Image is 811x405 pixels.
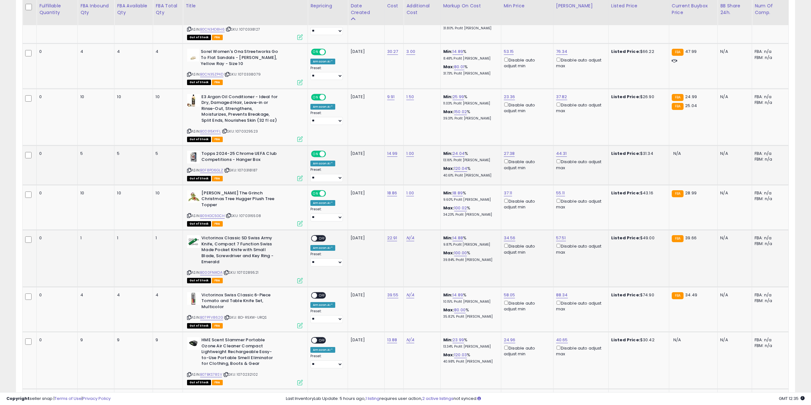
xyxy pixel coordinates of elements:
[755,298,784,304] div: FBM: n/a
[504,292,515,298] a: 58.05
[443,109,496,121] div: %
[200,315,223,320] a: B07PFV862G
[611,94,664,100] div: $26.90
[187,35,211,40] span: All listings that are currently out of stock and unavailable for purchase on Amazon
[611,3,666,9] div: Listed Price
[6,395,30,401] strong: Copyright
[310,3,345,9] div: Repricing
[755,196,784,202] div: FBM: n/a
[443,151,496,163] div: %
[504,300,548,312] div: Disable auto adjust min
[224,72,261,77] span: | SKU: 1070338079
[611,235,664,241] div: $49.00
[187,235,200,248] img: 41AGc68bv2L._SL40_.jpg
[187,151,303,180] div: ASIN:
[443,56,496,61] p: 8.48% Profit [PERSON_NAME]
[443,173,496,178] p: 40.61% Profit [PERSON_NAME]
[755,343,784,349] div: FBM: n/a
[286,396,805,402] div: Last InventoryLab Update: 5 hours ago, requires user action, not synced.
[443,150,453,156] b: Min:
[187,292,200,305] img: 31sX6N0W43L._SL40_.jpg
[443,198,496,202] p: 9.60% Profit [PERSON_NAME]
[755,55,784,61] div: FBM: n/a
[310,66,343,80] div: Preset:
[201,49,278,68] b: Sorel Women's Ona Streetworks Go To Flat Sandals - [PERSON_NAME], Yellow Ray - Size 10
[453,292,463,298] a: 14.89
[351,292,376,298] div: [DATE]
[720,49,747,54] div: N/A
[443,101,496,106] p: 11.03% Profit [PERSON_NAME]
[317,293,328,298] span: OFF
[387,190,397,196] a: 18.86
[720,235,747,241] div: N/A
[351,49,376,54] div: [DATE]
[556,101,604,114] div: Disable auto adjust max
[453,150,465,157] a: 24.04
[39,337,73,343] div: 0
[387,235,397,241] a: 22.91
[156,49,178,54] div: 4
[443,48,453,54] b: Min:
[720,190,747,196] div: N/A
[672,103,684,110] small: FBA
[673,150,681,156] span: N/A
[556,56,604,69] div: Disable auto adjust max
[406,94,414,100] a: 1.50
[317,338,328,343] span: OFF
[200,27,225,32] a: B0CN34D8H6
[673,337,681,343] span: N/A
[443,307,496,319] div: %
[406,190,414,196] a: 1.00
[406,337,414,343] a: N/A
[310,309,343,323] div: Preset:
[672,292,684,299] small: FBA
[310,59,335,64] div: Amazon AI *
[39,292,73,298] div: 0
[443,242,496,247] p: 9.87% Profit [PERSON_NAME]
[117,190,148,196] div: 10
[454,109,467,115] a: 150.02
[556,235,566,241] a: 57.51
[39,3,75,16] div: Fulfillable Quantity
[504,94,515,100] a: 23.36
[672,49,684,56] small: FBA
[611,190,664,196] div: $43.16
[454,165,467,172] a: 120.04
[454,205,467,211] a: 100.02
[443,292,496,304] div: %
[310,21,343,35] div: Preset:
[556,190,565,196] a: 55.11
[224,168,257,173] span: | SKU: 1070318187
[39,235,73,241] div: 0
[187,323,211,329] span: All listings that are currently out of stock and unavailable for purchase on Amazon
[779,395,805,401] span: 2025-10-8 12:35 GMT
[556,198,604,210] div: Disable auto adjust max
[611,151,664,156] div: $31.34
[223,372,258,377] span: | SKU: 1070232102
[312,49,320,55] span: ON
[443,94,453,100] b: Min:
[187,380,211,385] span: All listings that are currently out of stock and unavailable for purchase on Amazon
[226,27,260,32] span: | SKU: 1070338127
[443,116,496,121] p: 39.31% Profit [PERSON_NAME]
[187,190,303,226] div: ASIN:
[351,151,376,156] div: [DATE]
[80,292,109,298] div: 4
[351,190,376,196] div: [DATE]
[443,64,454,70] b: Max:
[454,250,467,256] a: 100.00
[351,337,376,343] div: [DATE]
[80,94,109,100] div: 10
[200,372,222,377] a: B07BKS78SV
[672,3,715,16] div: Current Buybox Price
[80,3,112,16] div: FBA inbound Qty
[504,344,548,357] div: Disable auto adjust min
[187,49,303,84] div: ASIN:
[187,235,303,282] div: ASIN:
[454,64,464,70] a: 80.01
[504,56,548,69] div: Disable auto adjust min
[185,3,305,9] div: Title
[224,315,267,320] span: | SKU: 8D-R5XW-URQS
[387,3,401,9] div: Cost
[443,307,454,313] b: Max:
